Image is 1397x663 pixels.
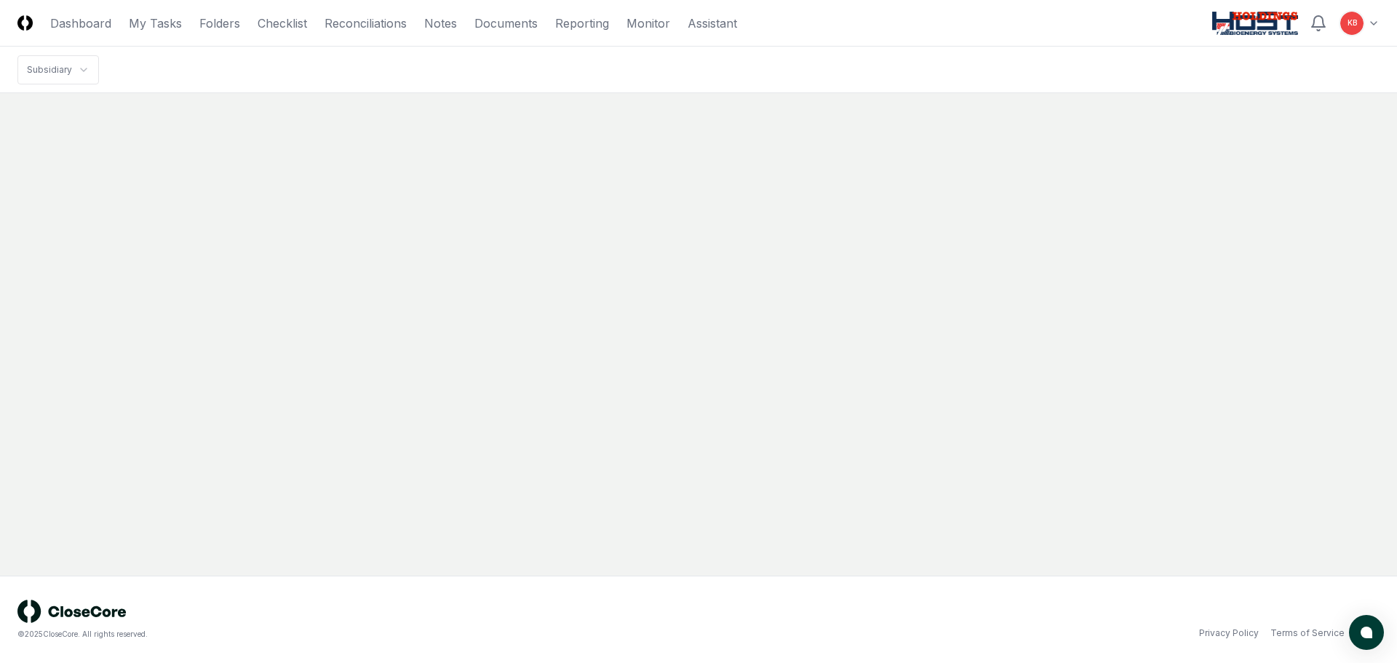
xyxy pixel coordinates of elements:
div: Subsidiary [27,63,72,76]
a: Reconciliations [325,15,407,32]
a: Checklist [258,15,307,32]
a: Notes [424,15,457,32]
a: Terms of Service [1270,627,1345,640]
button: KB [1339,10,1365,36]
a: Monitor [626,15,670,32]
button: atlas-launcher [1349,615,1384,650]
img: Logo [17,15,33,31]
a: Documents [474,15,538,32]
a: Reporting [555,15,609,32]
img: Host NA Holdings logo [1212,12,1299,35]
a: Dashboard [50,15,111,32]
img: logo [17,600,127,623]
a: Assistant [688,15,737,32]
a: My Tasks [129,15,182,32]
span: KB [1348,17,1357,28]
a: Privacy Policy [1199,627,1259,640]
div: © 2025 CloseCore. All rights reserved. [17,629,698,640]
a: Folders [199,15,240,32]
nav: breadcrumb [17,55,99,84]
